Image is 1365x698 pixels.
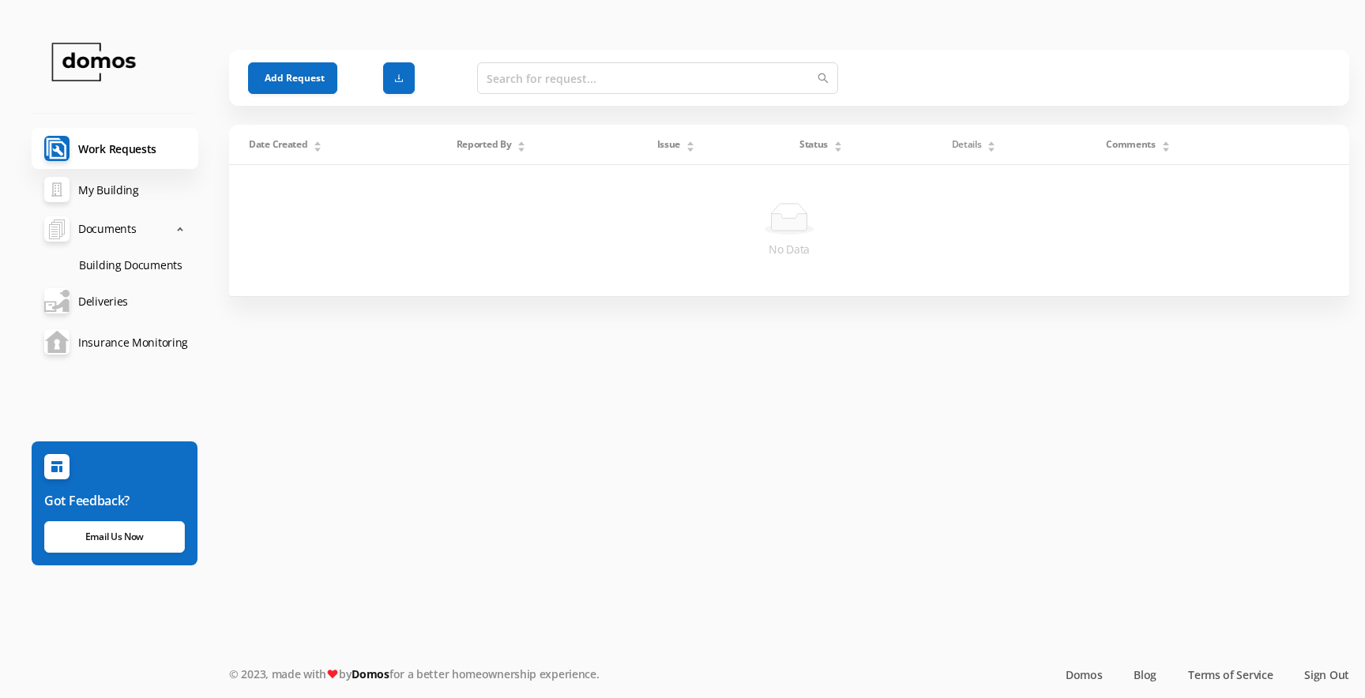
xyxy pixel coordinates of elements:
[242,241,1337,258] p: No Data
[1106,137,1156,152] span: Comments
[1161,139,1171,148] div: Sort
[517,139,526,148] div: Sort
[383,62,415,94] button: icon: download
[1188,666,1273,683] a: Terms of Service
[44,491,185,510] h6: Got Feedback?
[229,666,797,682] p: © 2023, made with by for a better homeownership experience.
[314,139,322,144] i: icon: caret-up
[1066,666,1103,683] a: Domos
[686,139,695,148] div: Sort
[457,137,512,152] span: Reported By
[32,128,198,169] a: Work Requests
[352,666,389,681] a: Domos
[249,137,307,152] span: Date Created
[32,280,198,321] a: Deliveries
[32,169,198,210] a: My Building
[477,62,838,94] input: Search for request...
[657,137,681,152] span: Issue
[1161,139,1170,144] i: icon: caret-up
[686,145,695,150] i: icon: caret-down
[1161,145,1170,150] i: icon: caret-down
[66,248,198,280] a: Building Documents
[44,521,185,553] a: Email Us Now
[1304,666,1349,683] a: Sign Out
[78,213,136,245] span: Documents
[32,321,198,362] a: Insurance Monitoring
[1134,666,1156,683] a: Blog
[818,73,829,84] i: icon: search
[517,139,526,144] i: icon: caret-up
[799,137,828,152] span: Status
[833,139,843,148] div: Sort
[314,145,322,150] i: icon: caret-down
[987,139,996,144] i: icon: caret-up
[313,139,322,148] div: Sort
[952,137,982,152] span: Details
[834,145,843,150] i: icon: caret-down
[987,139,996,148] div: Sort
[987,145,996,150] i: icon: caret-down
[686,139,695,144] i: icon: caret-up
[248,62,337,94] button: Add Request
[517,145,526,150] i: icon: caret-down
[834,139,843,144] i: icon: caret-up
